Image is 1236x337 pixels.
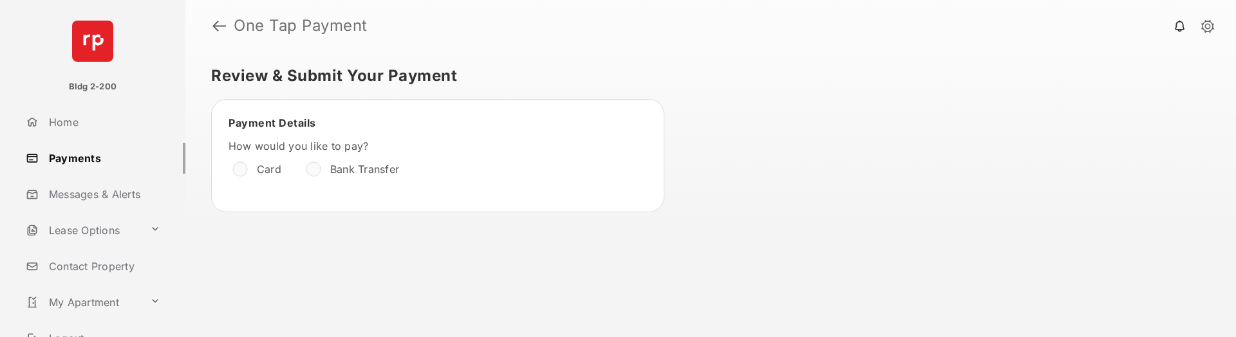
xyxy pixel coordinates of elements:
[69,80,117,93] p: Bldg 2-200
[257,163,281,176] label: Card
[21,179,185,210] a: Messages & Alerts
[21,215,145,246] a: Lease Options
[21,287,145,318] a: My Apartment
[21,107,185,138] a: Home
[229,116,316,129] span: Payment Details
[72,21,113,62] img: svg+xml;base64,PHN2ZyB4bWxucz0iaHR0cDovL3d3dy53My5vcmcvMjAwMC9zdmciIHdpZHRoPSI2NCIgaGVpZ2h0PSI2NC...
[21,251,185,282] a: Contact Property
[330,163,399,176] label: Bank Transfer
[211,68,1200,84] h5: Review & Submit Your Payment
[21,143,185,174] a: Payments
[234,18,368,33] strong: One Tap Payment
[229,140,615,152] label: How would you like to pay?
